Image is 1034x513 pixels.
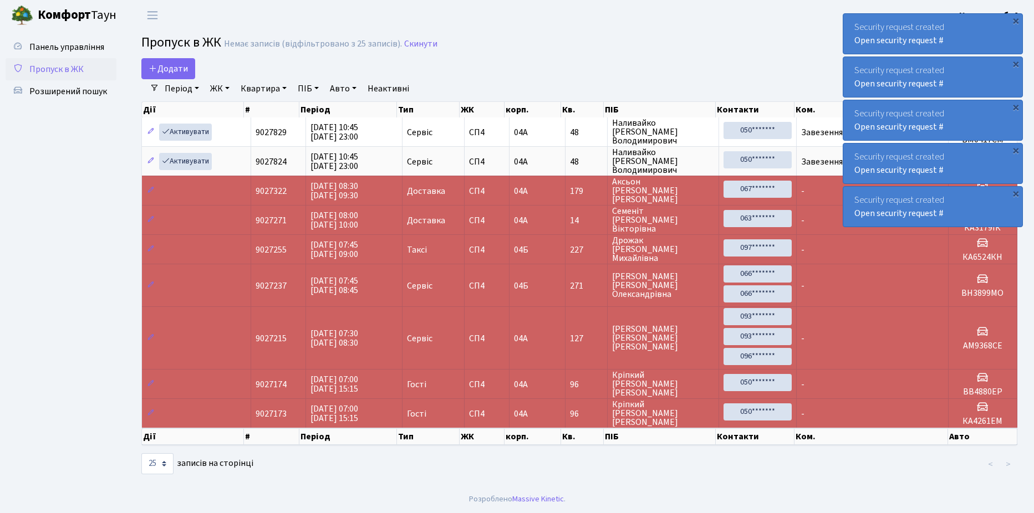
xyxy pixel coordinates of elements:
[801,280,804,292] span: -
[612,272,714,299] span: [PERSON_NAME] [PERSON_NAME] Олександрівна
[1010,58,1021,69] div: ×
[397,428,460,445] th: Тип
[801,332,804,345] span: -
[256,156,287,168] span: 9027824
[256,378,287,391] span: 9027174
[512,493,564,505] a: Massive Kinetic
[953,252,1012,263] h5: КА6524КН
[256,214,287,227] span: 9027271
[141,453,174,474] select: записів на сторінці
[505,102,561,117] th: корп.
[505,428,561,445] th: корп.
[514,126,528,138] span: 04А
[141,453,253,474] label: записів на сторінці
[801,156,904,168] span: Завезення буд. матеріалів
[561,102,604,117] th: Кв.
[6,58,116,80] a: Пропуск в ЖК
[801,408,804,420] span: -
[310,180,358,202] span: [DATE] 08:30 [DATE] 09:30
[293,79,323,98] a: ПІБ
[514,244,528,256] span: 04Б
[469,334,505,343] span: СП4
[224,39,402,49] div: Немає записів (відфільтровано з 25 записів).
[310,151,358,172] span: [DATE] 10:45 [DATE] 23:00
[953,341,1012,351] h5: AM9368CE
[38,6,91,24] b: Комфорт
[310,275,358,296] span: [DATE] 07:45 [DATE] 08:45
[407,245,427,254] span: Таксі
[407,216,445,225] span: Доставка
[310,373,358,395] span: [DATE] 07:00 [DATE] 15:15
[469,187,505,196] span: СП4
[6,80,116,102] a: Розширений пошук
[299,102,397,117] th: Період
[1010,15,1021,26] div: ×
[206,79,234,98] a: ЖК
[514,156,528,168] span: 04А
[469,216,505,225] span: СП4
[407,128,432,137] span: Сервіс
[29,41,104,53] span: Панель управління
[149,63,188,75] span: Додати
[801,378,804,391] span: -
[570,216,603,225] span: 14
[460,428,505,445] th: ЖК
[843,143,1022,183] div: Security request created
[514,378,528,391] span: 04А
[570,334,603,343] span: 127
[469,493,566,505] div: Розроблено .
[460,102,505,117] th: ЖК
[570,245,603,254] span: 227
[407,187,445,196] span: Доставка
[363,79,414,98] a: Неактивні
[801,214,804,227] span: -
[397,102,460,117] th: Тип
[256,332,287,345] span: 9027215
[407,380,426,389] span: Гості
[236,79,291,98] a: Квартира
[1010,145,1021,156] div: ×
[716,428,794,445] th: Контакти
[142,102,244,117] th: Дії
[256,280,287,292] span: 9027237
[142,428,244,445] th: Дії
[141,33,221,52] span: Пропуск в ЖК
[604,428,716,445] th: ПІБ
[570,380,603,389] span: 96
[469,380,505,389] span: СП4
[953,416,1012,427] h5: КА4261ЕМ
[514,214,528,227] span: 04А
[948,428,1017,445] th: Авто
[310,327,358,349] span: [DATE] 07:30 [DATE] 08:30
[310,121,358,143] span: [DATE] 10:45 [DATE] 23:00
[953,288,1012,299] h5: ВН3899МО
[570,409,603,418] span: 96
[244,102,299,117] th: #
[514,408,528,420] span: 04А
[854,164,944,176] a: Open security request #
[407,157,432,166] span: Сервіс
[141,58,195,79] a: Додати
[514,332,528,345] span: 04А
[310,209,358,231] span: [DATE] 08:00 [DATE] 10:00
[469,409,505,418] span: СП4
[256,244,287,256] span: 9027255
[407,334,432,343] span: Сервіс
[801,185,804,197] span: -
[612,207,714,233] span: Семеніт [PERSON_NAME] Вікторівна
[843,57,1022,97] div: Security request created
[794,428,948,445] th: Ком.
[256,126,287,138] span: 9027829
[407,409,426,418] span: Гості
[570,281,603,290] span: 271
[310,403,358,424] span: [DATE] 07:00 [DATE] 15:15
[469,157,505,166] span: СП4
[854,207,944,219] a: Open security request #
[854,34,944,47] a: Open security request #
[612,119,714,145] span: Наливайко [PERSON_NAME] Володимирович
[561,428,604,445] th: Кв.
[159,124,212,141] a: Активувати
[570,128,603,137] span: 48
[404,39,437,49] a: Скинути
[612,148,714,175] span: Наливайко [PERSON_NAME] Володимирович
